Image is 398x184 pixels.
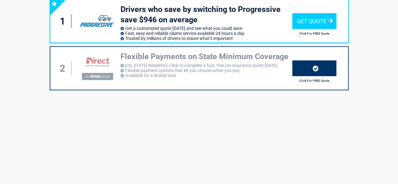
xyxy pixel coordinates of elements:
[121,73,292,78] li: Available for a limited time
[57,61,72,75] div: 2
[121,63,292,68] li: [US_STATE] Residents: Click to complete a fast, free car insurance quote [DATE]
[121,31,292,36] li: Fast, easy and reliable claims service available 24 hours a day
[292,32,336,35] h2: Click For FREE Quote
[121,26,292,31] li: Get a customized quote [DATE] and see what you could save
[292,79,336,82] h2: Click For FREE Quote
[121,36,292,41] li: Trusted by millions of drivers to insure what’s important
[77,11,117,31] img: progressive's logo
[57,14,72,28] div: 1
[121,68,292,73] li: Flexible payment options that let you choose when you pay
[292,13,336,29] div: Get Quote
[77,53,117,84] img: directauto's logo
[121,4,292,25] h3: Drivers who save by switching to Progressive save $946 on average
[121,52,292,62] h3: Flexible Payments on State Minimum Coverage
